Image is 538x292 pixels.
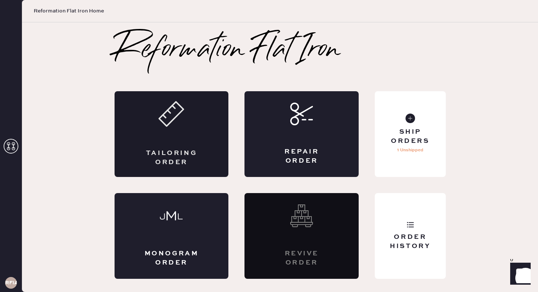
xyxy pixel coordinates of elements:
div: Interested? Contact us at care@hemster.co [244,193,359,279]
span: Reformation Flat Iron Home [34,7,104,15]
div: Ship Orders [381,127,440,146]
p: 1 Unshipped [397,146,423,155]
div: Repair Order [274,147,329,166]
h3: RFIA [5,280,17,285]
div: Order History [381,233,440,251]
iframe: Front Chat [503,259,535,291]
div: Tailoring Order [144,149,199,167]
div: Revive order [274,249,329,267]
h2: Reformation Flat Iron [115,36,341,65]
div: Monogram Order [144,249,199,267]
